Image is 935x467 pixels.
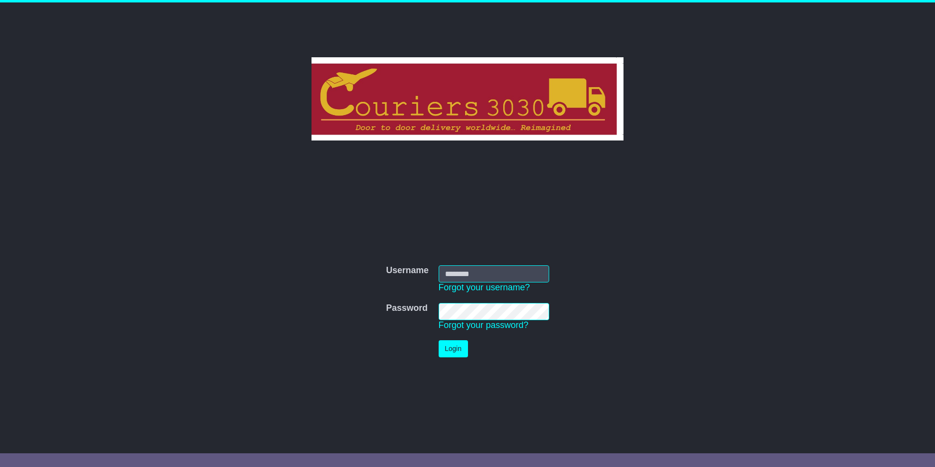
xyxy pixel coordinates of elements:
a: Forgot your password? [439,320,529,330]
a: Forgot your username? [439,282,530,292]
label: Username [386,265,428,276]
label: Password [386,303,427,314]
button: Login [439,340,468,357]
img: Couriers 3030 [312,57,624,140]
